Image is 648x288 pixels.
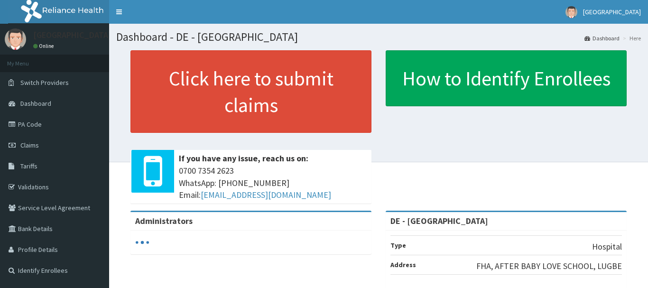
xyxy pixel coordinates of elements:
a: Online [33,43,56,49]
p: [GEOGRAPHIC_DATA] [33,31,111,39]
h1: Dashboard - DE - [GEOGRAPHIC_DATA] [116,31,641,43]
span: Tariffs [20,162,37,170]
p: Hospital [592,241,622,253]
b: If you have any issue, reach us on: [179,153,308,164]
b: Type [390,241,406,250]
a: [EMAIL_ADDRESS][DOMAIN_NAME] [201,189,331,200]
a: Dashboard [584,34,620,42]
a: Click here to submit claims [130,50,371,133]
b: Administrators [135,215,193,226]
span: [GEOGRAPHIC_DATA] [583,8,641,16]
li: Here [620,34,641,42]
span: Switch Providers [20,78,69,87]
a: How to Identify Enrollees [386,50,627,106]
b: Address [390,260,416,269]
span: Claims [20,141,39,149]
span: Dashboard [20,99,51,108]
img: User Image [5,28,26,50]
strong: DE - [GEOGRAPHIC_DATA] [390,215,488,226]
span: 0700 7354 2623 WhatsApp: [PHONE_NUMBER] Email: [179,165,367,201]
img: User Image [565,6,577,18]
svg: audio-loading [135,235,149,250]
p: FHA, AFTER BABY LOVE SCHOOL, LUGBE [476,260,622,272]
